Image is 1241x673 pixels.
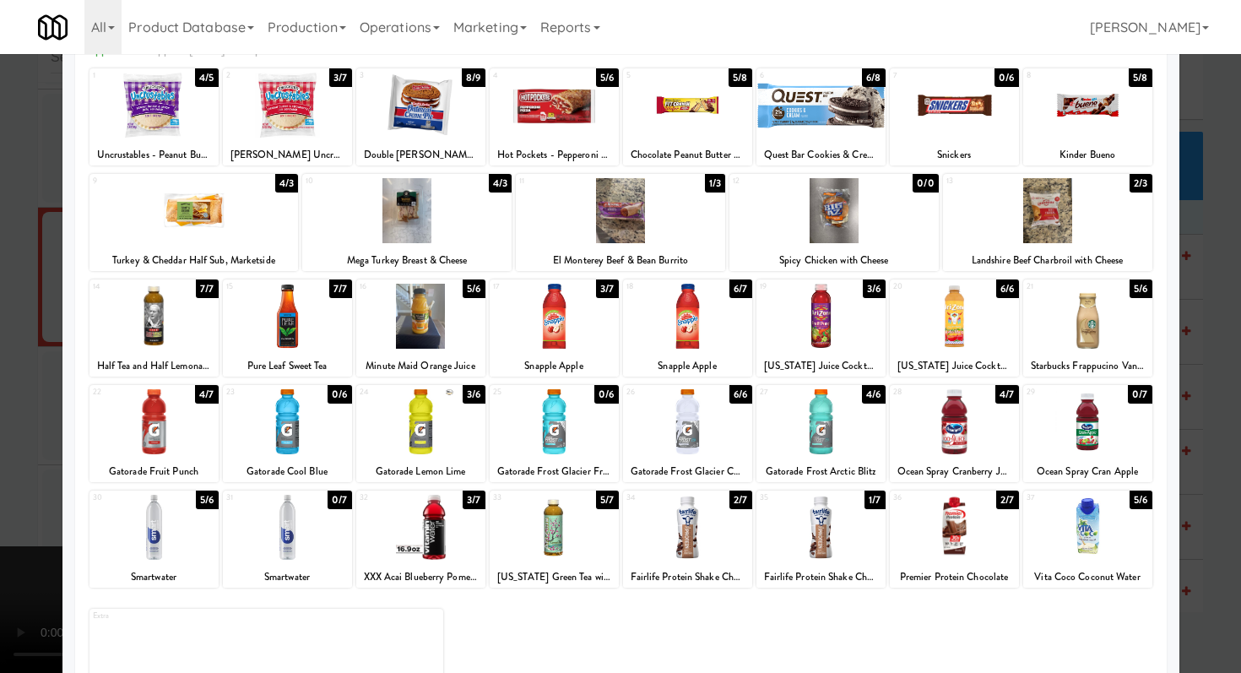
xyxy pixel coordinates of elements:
div: 2 [226,68,288,83]
div: 70/6Snickers [890,68,1019,166]
div: Smartwater [89,567,219,588]
div: 2/7 [996,491,1018,509]
div: 66/8Quest Bar Cookies & Cream [756,68,886,166]
div: Snickers [892,144,1016,166]
div: Minute Maid Orange Juice [359,355,483,377]
div: 27 [760,385,821,399]
div: 18 [626,280,688,294]
div: Half Tea and Half Lemonade, [US_STATE] [PERSON_NAME] [89,355,219,377]
div: 5/6 [596,68,618,87]
div: 7 [893,68,955,83]
span: Last applied [DATE] 12:26 pm [130,41,269,57]
div: 23 [226,385,288,399]
div: 104/3Mega Turkey Breast & Cheese [302,174,512,271]
div: XXX Acai Blueberry Pomegranate, Vitaminwater [356,567,485,588]
div: Fairlife Protein Shake Chocolate [626,567,750,588]
div: 186/7Snapple Apple [623,280,752,377]
div: Double [PERSON_NAME] Oatmeal Creme Pie [359,144,483,166]
div: 2/3 [1130,174,1152,193]
div: 5/6 [463,280,485,298]
div: 193/6[US_STATE] Juice Cocktail Fruit Punch [756,280,886,377]
div: 362/7Premier Protein Chocolate [890,491,1019,588]
div: 36 [893,491,955,505]
div: Quest Bar Cookies & Cream [759,144,883,166]
div: 5/6 [1130,280,1152,298]
div: 55/8Chocolate Peanut Butter Wafer Protein Bar, FITCRUNCH [623,68,752,166]
div: Smartwater [223,567,352,588]
img: Micromart [38,13,68,42]
div: 3/7 [463,491,485,509]
div: 0/0 [913,174,938,193]
div: 230/6Gatorade Cool Blue [223,385,352,482]
div: 5/7 [596,491,618,509]
div: Gatorade Frost Glacier Cherry [623,461,752,482]
div: Gatorade Frost Glacier Freeze [492,461,616,482]
div: 165/6Minute Maid Orange Juice [356,280,485,377]
div: Quest Bar Cookies & Cream [756,144,886,166]
div: 9 [93,174,194,188]
div: 14 [93,280,154,294]
div: 24 [360,385,421,399]
div: 224/7Gatorade Fruit Punch [89,385,219,482]
div: 28 [893,385,955,399]
div: 8/9 [462,68,485,87]
div: 21 [1027,280,1088,294]
div: Uncrustables - Peanut Butter & Grape Jelly [89,144,219,166]
div: Double [PERSON_NAME] Oatmeal Creme Pie [356,144,485,166]
div: 132/3Landshire Beef Charbroil with Cheese [943,174,1152,271]
div: 0/7 [328,491,351,509]
div: Extra [93,609,267,623]
div: 5/8 [729,68,751,87]
div: Gatorade Frost Arctic Blitz [756,461,886,482]
div: Chocolate Peanut Butter Wafer Protein Bar, FITCRUNCH [623,144,752,166]
div: 111/3El Monterey Beef & Bean Burrito [516,174,725,271]
div: Snapple Apple [490,355,619,377]
div: [PERSON_NAME] Uncrustables, Peanut Butter & Strawberry Jelly Sandwich [225,144,350,166]
div: Uncrustables - Peanut Butter & Grape Jelly [92,144,216,166]
div: 17 [493,280,555,294]
div: Premier Protein Chocolate [890,567,1019,588]
div: 85/8Kinder Bueno [1023,68,1152,166]
div: Ocean Spray Cranberry Juice [890,461,1019,482]
div: 4/5 [195,68,218,87]
div: 37 [1027,491,1088,505]
div: Gatorade Lemon Lime [359,461,483,482]
div: 30 [93,491,154,505]
div: 4/6 [862,385,885,404]
div: 26 [626,385,688,399]
div: Gatorade Lemon Lime [356,461,485,482]
div: 6/6 [996,280,1018,298]
div: 3/7 [596,280,618,298]
div: Pure Leaf Sweet Tea [225,355,350,377]
div: Vita Coco Coconut Water [1023,567,1152,588]
div: Kinder Bueno [1026,144,1150,166]
div: 266/6Gatorade Frost Glacier Cherry [623,385,752,482]
div: 0/6 [994,68,1018,87]
div: 16 [360,280,421,294]
div: Ocean Spray Cran Apple [1026,461,1150,482]
div: [US_STATE] Juice Cocktail Fruit Punch [756,355,886,377]
div: Minute Maid Orange Juice [356,355,485,377]
div: 5/6 [196,491,218,509]
div: Gatorade Cool Blue [223,461,352,482]
div: [US_STATE] Juice Cocktail Fruit Punch [759,355,883,377]
div: 33 [493,491,555,505]
div: Smartwater [92,567,216,588]
div: 5/6 [1130,491,1152,509]
div: 12 [733,174,834,188]
div: 94/3Turkey & Cheddar Half Sub, Marketside [89,174,299,271]
div: 375/6Vita Coco Coconut Water [1023,491,1152,588]
div: [US_STATE] Green Tea with [MEDICAL_DATA] and Honey [490,567,619,588]
div: Turkey & Cheddar Half Sub, Marketside [89,250,299,271]
div: Hot Pockets - Pepperoni Pizza [490,144,619,166]
div: 335/7[US_STATE] Green Tea with [MEDICAL_DATA] and Honey [490,491,619,588]
div: 6/8 [862,68,885,87]
div: 3/6 [863,280,885,298]
div: 243/6Gatorade Lemon Lime [356,385,485,482]
div: 25 [493,385,555,399]
div: [US_STATE] Juice Cocktail Mucho Mango [892,355,1016,377]
div: Half Tea and Half Lemonade, [US_STATE] [PERSON_NAME] [92,355,216,377]
div: 351/7Fairlife Protein Shake Chocolate [756,491,886,588]
div: 1/7 [864,491,885,509]
div: Starbucks Frappucino Vanilla [1026,355,1150,377]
